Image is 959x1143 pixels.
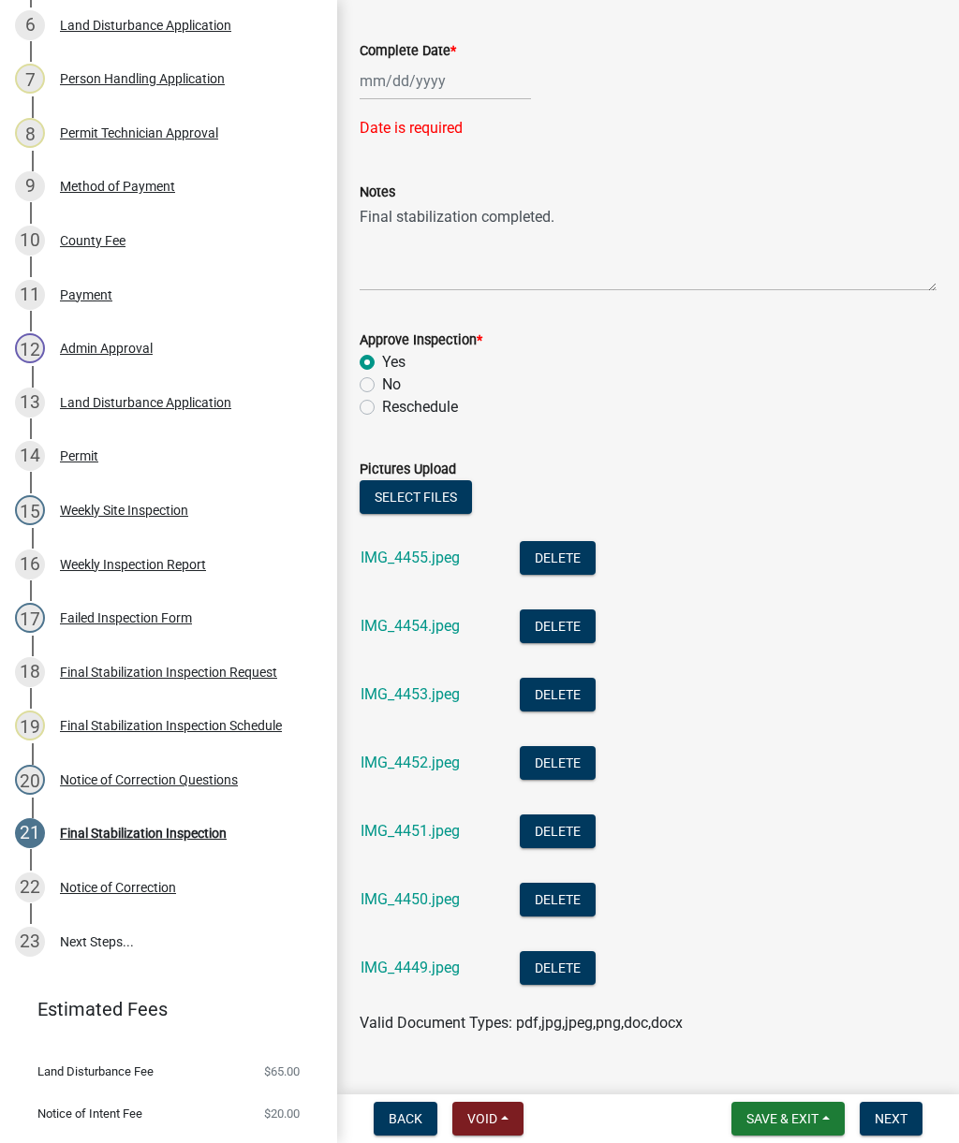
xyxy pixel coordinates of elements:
span: $65.00 [264,1065,300,1077]
div: 20 [15,765,45,795]
div: 10 [15,226,45,256]
button: Delete [520,609,596,643]
div: Notice of Correction Questions [60,773,238,786]
wm-modal-confirm: Delete Document [520,550,596,568]
div: Method of Payment [60,180,175,193]
button: Select files [360,480,472,514]
div: 11 [15,280,45,310]
button: Next [860,1102,922,1136]
button: Delete [520,814,596,848]
div: 6 [15,10,45,40]
span: Back [389,1111,422,1126]
span: Land Disturbance Fee [37,1065,154,1077]
button: Void [452,1102,524,1136]
a: IMG_4454.jpeg [361,617,460,635]
div: Person Handling Application [60,72,225,85]
div: Land Disturbance Application [60,396,231,409]
input: mm/dd/yyyy [360,62,531,100]
span: Notice of Intent Fee [37,1107,142,1120]
span: $20.00 [264,1107,300,1120]
div: Admin Approval [60,342,153,355]
div: Weekly Inspection Report [60,558,206,571]
div: 13 [15,388,45,418]
span: Next [875,1111,907,1126]
span: Save & Exit [746,1111,819,1126]
div: 8 [15,118,45,148]
button: Save & Exit [731,1102,845,1136]
div: 21 [15,818,45,848]
a: IMG_4449.jpeg [361,959,460,976]
div: 9 [15,171,45,201]
div: Permit [60,449,98,462]
wm-modal-confirm: Delete Document [520,619,596,637]
a: IMG_4451.jpeg [361,822,460,840]
wm-modal-confirm: Delete Document [520,960,596,978]
a: IMG_4450.jpeg [361,890,460,908]
div: Date is required [360,117,937,139]
wm-modal-confirm: Delete Document [520,687,596,705]
wm-modal-confirm: Delete Document [520,755,596,773]
div: County Fee [60,234,125,247]
label: No [382,374,401,396]
div: Land Disturbance Application [60,19,231,32]
label: Notes [360,186,395,199]
span: Valid Document Types: pdf,jpg,jpeg,png,doc,docx [360,1014,683,1032]
div: Payment [60,288,112,301]
button: Delete [520,883,596,916]
div: Notice of Correction [60,881,176,894]
wm-modal-confirm: Delete Document [520,892,596,910]
label: Approve Inspection [360,334,482,347]
div: Final Stabilization Inspection Request [60,666,277,679]
div: Final Stabilization Inspection [60,827,227,840]
a: IMG_4452.jpeg [361,754,460,771]
div: Final Stabilization Inspection Schedule [60,719,282,732]
label: Pictures Upload [360,463,456,476]
div: 18 [15,657,45,687]
div: 17 [15,603,45,633]
label: Yes [382,351,406,374]
div: 23 [15,927,45,957]
div: 7 [15,64,45,94]
a: Estimated Fees [15,990,307,1028]
div: 19 [15,711,45,740]
label: Reschedule [382,396,458,418]
button: Delete [520,746,596,780]
div: 16 [15,550,45,579]
div: Weekly Site Inspection [60,504,188,517]
div: 12 [15,333,45,363]
div: Permit Technician Approval [60,126,218,139]
wm-modal-confirm: Delete Document [520,824,596,842]
div: 22 [15,872,45,902]
div: 15 [15,495,45,525]
div: 14 [15,441,45,471]
span: Void [467,1111,497,1126]
a: IMG_4453.jpeg [361,685,460,703]
button: Back [374,1102,437,1136]
button: Delete [520,678,596,711]
button: Delete [520,541,596,575]
button: Delete [520,951,596,985]
a: IMG_4455.jpeg [361,549,460,566]
label: Complete Date [360,45,456,58]
div: Failed Inspection Form [60,611,192,624]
